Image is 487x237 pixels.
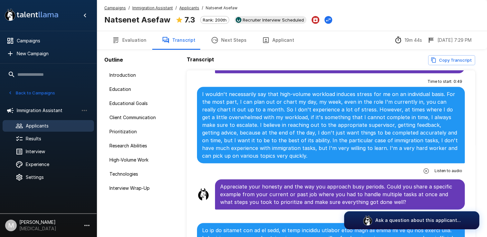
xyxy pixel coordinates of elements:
[206,5,238,11] span: Natsenet Asefaw
[109,72,174,78] span: Introduction
[435,168,462,174] span: Listen to audio
[104,112,179,123] div: Client Communication
[104,168,179,180] div: Technologies
[362,215,373,225] img: logo_glasses@2x.png
[197,188,210,201] img: llama_clean.png
[254,31,302,49] button: Applicant
[104,69,179,81] div: Introduction
[109,100,174,107] span: Educational Goals
[154,31,203,49] button: Transcript
[324,16,332,24] button: Change Stage
[179,5,199,10] u: Applicants
[234,16,306,24] div: View profile in UKG
[175,5,177,11] span: /
[428,55,475,65] button: Copy transcript
[128,5,130,11] span: /
[104,140,179,152] div: Research Abilities
[312,16,319,24] button: Archive Applicant
[202,5,203,11] span: /
[437,37,472,43] p: [DATE] 7:29 PM
[104,126,179,137] div: Prioritization
[104,15,170,24] b: Natsenet Asefaw
[203,31,254,49] button: Next Steps
[454,78,462,85] span: 0 : 49
[240,17,306,22] span: Recruiter Interview Scheduled
[344,211,479,229] button: Ask a question about this applicant...
[375,217,461,224] p: Ask a question about this applicant...
[104,154,179,166] div: High-Volume Work
[187,56,214,63] b: Transcript
[236,17,241,23] img: ukg_logo.jpeg
[184,15,195,24] b: 7.3
[109,114,174,121] span: Client Communication
[104,83,179,95] div: Education
[109,157,174,163] span: High-Volume Work
[427,78,452,85] span: Time to start :
[104,182,179,194] div: Interview Wrap-Up
[104,5,126,10] u: Campaigns
[220,183,460,206] p: Appreciate your honesty and the way you approach busy periods. Could you share a specific example...
[201,17,229,22] span: Rank: 200th
[394,36,422,44] div: The time between starting and completing the interview
[104,31,154,49] button: Evaluation
[104,98,179,109] div: Educational Goals
[109,86,174,92] span: Education
[427,36,472,44] div: The date and time when the interview was completed
[405,37,422,43] p: 19m 44s
[109,185,174,191] span: Interview Wrap-Up
[202,90,460,160] p: I wouldn't necessarily say that high-volume workload induces stress for me on an individual basis...
[109,128,174,135] span: Prioritization
[109,143,174,149] span: Research Abilities
[104,57,123,63] b: Outline
[132,5,173,10] u: Immigration Assistant
[109,171,174,177] span: Technologies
